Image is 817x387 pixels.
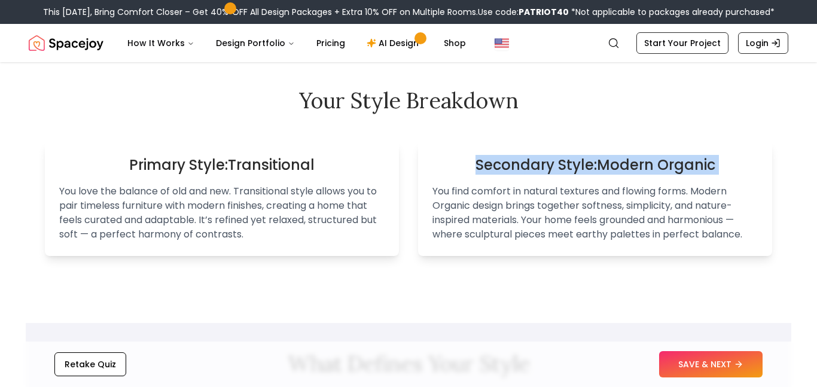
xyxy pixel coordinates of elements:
[59,184,385,242] p: You love the balance of old and new. Transitional style allows you to pair timeless furniture wit...
[495,36,509,50] img: United States
[29,24,788,62] nav: Global
[519,6,569,18] b: PATRIOT40
[434,31,475,55] a: Shop
[29,31,103,55] img: Spacejoy Logo
[432,184,758,242] p: You find comfort in natural textures and flowing forms. Modern Organic design brings together sof...
[118,31,204,55] button: How It Works
[478,6,569,18] span: Use code:
[636,32,728,54] a: Start Your Project
[29,31,103,55] a: Spacejoy
[45,89,772,112] h2: Your Style Breakdown
[59,156,385,175] h3: Primary Style: Transitional
[432,156,758,175] h3: Secondary Style: Modern Organic
[357,31,432,55] a: AI Design
[54,352,126,376] button: Retake Quiz
[206,31,304,55] button: Design Portfolio
[569,6,775,18] span: *Not applicable to packages already purchased*
[307,31,355,55] a: Pricing
[118,31,475,55] nav: Main
[738,32,788,54] a: Login
[659,351,763,377] button: SAVE & NEXT
[43,6,775,18] div: This [DATE], Bring Comfort Closer – Get 40% OFF All Design Packages + Extra 10% OFF on Multiple R...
